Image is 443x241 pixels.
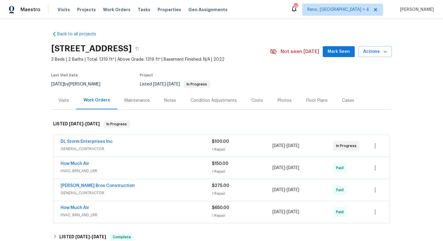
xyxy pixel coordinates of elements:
span: In Progress [336,143,359,149]
span: In Progress [184,82,209,86]
span: In Progress [104,121,129,127]
a: Back to all projects [51,31,109,37]
div: Costs [251,98,263,104]
span: Not seen [DATE] [281,49,319,55]
div: 1 Repair [212,191,272,197]
span: Geo Assignments [188,7,228,13]
span: Paid [336,187,346,193]
span: Complete [110,234,134,240]
span: - [272,165,299,171]
span: - [69,122,100,126]
span: Projects [77,7,96,13]
div: 1 Repair [212,169,272,175]
div: by [PERSON_NAME] [51,81,108,88]
a: How Much Air [61,162,89,166]
span: Work Orders [103,7,130,13]
div: 34 [294,4,298,10]
a: How Much Air [61,206,89,210]
span: [DATE] [153,82,166,86]
span: [DATE] [272,210,285,214]
span: Paid [336,165,346,171]
span: Tasks [138,8,150,12]
div: Floor Plans [306,98,328,104]
div: 1 Repair [212,146,272,153]
span: [DATE] [75,235,90,239]
span: GENERAL_CONTRACTOR [61,190,212,196]
span: Reno, [GEOGRAPHIC_DATA] + 4 [307,7,369,13]
h6: LISTED [53,120,100,128]
span: [DATE] [287,144,299,148]
span: HVAC, BRN_AND_LRR [61,212,212,218]
span: Paid [336,209,346,215]
span: GENERAL_CONTRACTOR [61,146,212,152]
span: $650.00 [212,206,229,210]
span: 3 Beds | 2 Baths | Total: 1319 ft² | Above Grade: 1319 ft² | Basement Finished: N/A | 2022 [51,56,270,63]
span: [DATE] [85,122,100,126]
span: - [75,235,106,239]
h6: LISTED [59,233,106,241]
span: [DATE] [51,82,64,86]
span: $275.00 [212,184,229,188]
span: - [272,143,299,149]
div: 1 Repair [212,213,272,219]
span: [DATE] [272,188,285,192]
span: Visits [58,7,70,13]
span: Listed [140,82,210,86]
div: Visits [58,98,69,104]
span: Actions [363,48,387,56]
span: [DATE] [167,82,180,86]
span: [DATE] [287,166,299,170]
div: Photos [278,98,292,104]
span: $100.00 [212,140,229,144]
span: - [272,209,299,215]
span: [DATE] [69,122,83,126]
span: Mark Seen [328,48,350,56]
span: [DATE] [272,166,285,170]
button: Mark Seen [323,46,355,57]
span: [PERSON_NAME] [397,7,434,13]
span: [DATE] [287,188,299,192]
a: DL Storm Enterprises Inc [61,140,113,144]
button: Copy Address [132,43,143,54]
span: Properties [158,7,181,13]
div: LISTED [DATE]-[DATE]In Progress [51,114,392,134]
span: [DATE] [92,235,106,239]
h2: [STREET_ADDRESS] [51,46,132,52]
span: Project [140,73,153,77]
span: [DATE] [272,144,285,148]
span: [DATE] [287,210,299,214]
div: Condition Adjustments [190,98,237,104]
span: HVAC, BRN_AND_LRR [61,168,212,174]
button: Actions [358,46,392,57]
span: Maestro [20,7,40,13]
span: - [153,82,180,86]
div: Notes [164,98,176,104]
div: Cases [342,98,354,104]
div: Maintenance [124,98,150,104]
span: - [272,187,299,193]
span: $150.00 [212,162,228,166]
span: Last Visit Date [51,73,78,77]
a: [PERSON_NAME] Bros Construction [61,184,135,188]
div: Work Orders [83,97,110,103]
